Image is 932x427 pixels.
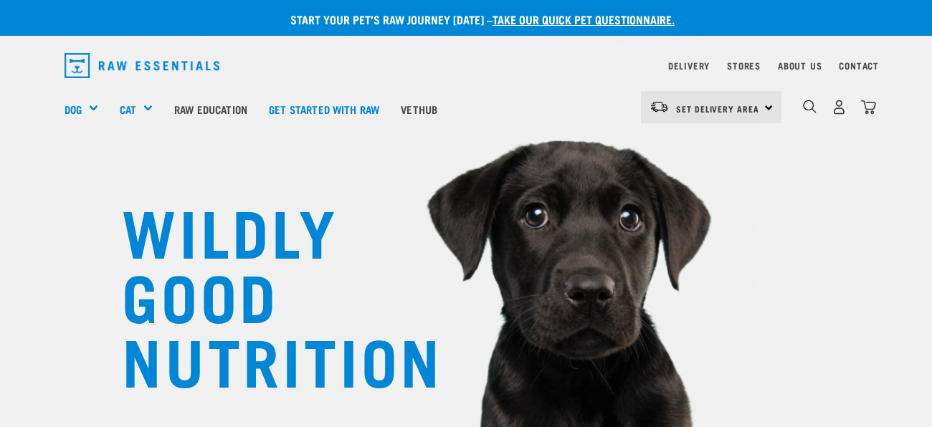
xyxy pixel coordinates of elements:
a: Delivery [668,63,710,68]
img: user.png [832,100,847,115]
a: Cat [120,101,136,117]
img: van-moving.png [650,100,669,113]
h1: WILDLY GOOD NUTRITION [122,197,409,390]
img: home-icon@2x.png [861,100,876,115]
span: Set Delivery Area [676,106,759,111]
a: About Us [778,63,822,68]
nav: dropdown navigation [53,47,879,84]
a: Stores [727,63,761,68]
img: Raw Essentials Logo [65,53,219,78]
a: Contact [839,63,879,68]
a: take our quick pet questionnaire. [493,16,675,22]
a: Raw Education [163,80,258,138]
img: home-icon-1@2x.png [803,100,817,113]
a: Vethub [390,80,448,138]
a: Dog [65,101,82,117]
a: Get started with Raw [258,80,390,138]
